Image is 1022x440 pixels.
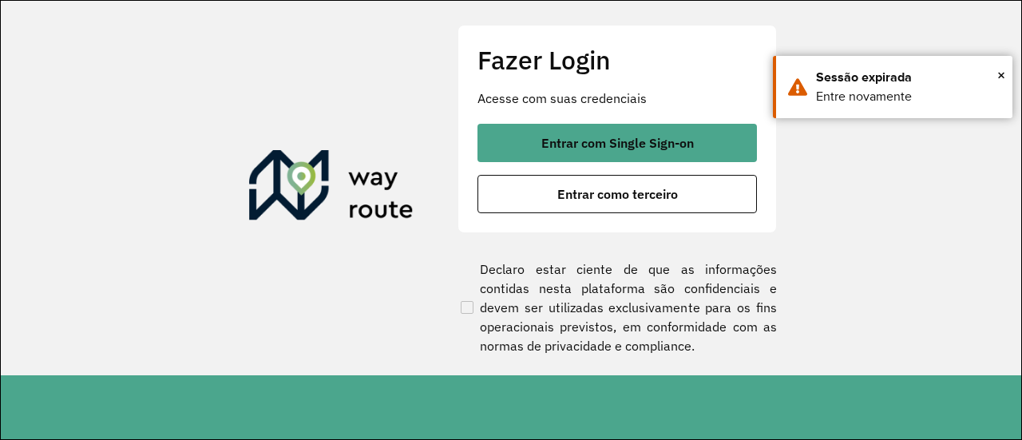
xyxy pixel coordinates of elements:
button: button [477,175,757,213]
label: Declaro estar ciente de que as informações contidas nesta plataforma são confidenciais e devem se... [458,260,777,355]
span: Entrar como terceiro [557,188,678,200]
span: Entrar com Single Sign-on [541,137,694,149]
div: Sessão expirada [816,68,1000,87]
button: button [477,124,757,162]
img: Roteirizador AmbevTech [249,150,414,227]
span: × [997,63,1005,87]
div: Entre novamente [816,87,1000,106]
h2: Fazer Login [477,45,757,75]
p: Acesse com suas credenciais [477,89,757,108]
button: Close [997,63,1005,87]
